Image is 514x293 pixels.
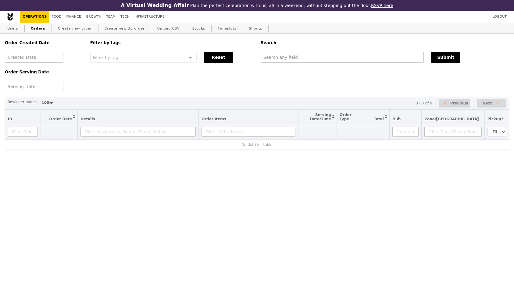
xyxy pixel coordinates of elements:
[261,52,424,63] input: Search any field
[424,117,479,121] span: Zone/[GEOGRAPHIC_DATA]
[5,81,63,92] input: Serving Date
[64,11,84,23] a: Finance
[155,23,182,34] a: Upload CSV
[490,11,509,23] a: Logout
[84,11,104,23] a: Growth
[118,11,132,23] a: Tech
[8,117,12,121] span: ID
[482,100,492,107] span: Next
[86,2,428,8] div: Plan the perfect celebration with us, all in a weekend, without stepping out the door.
[477,99,506,108] button: Next
[392,127,419,137] input: Filter Hub
[261,41,509,45] h5: Search
[202,117,226,121] span: Order Items
[93,55,121,60] span: Filter by tags
[102,23,147,34] a: Create new 3p order
[416,101,432,105] div: 0 - 0 of 0
[121,2,189,8] h3: A Virtual Wedding Affair
[104,11,118,23] a: Team
[215,23,239,34] a: Timeslots
[202,127,295,137] input: Filter Order Items
[28,23,48,34] a: Orders
[55,23,95,34] a: Create new order
[487,117,503,121] span: Pickup?
[49,11,64,23] a: Food
[80,117,95,121] span: Details
[5,23,21,34] a: Users
[5,70,83,74] h5: Order Serving Date
[90,41,253,45] h5: Filter by tags
[132,11,167,23] a: Infrastructure
[392,117,401,121] span: Hub
[424,127,482,137] input: Filter Zone/Pickup Point
[190,23,208,34] a: Stocks
[5,52,63,63] input: Created Date
[431,52,460,63] button: Submit
[247,23,265,34] a: Shouts
[5,41,83,45] h5: Order Created Date
[8,127,38,137] input: ID or Salesperson name
[371,3,393,8] a: RSVP here
[439,99,470,108] button: Previous
[340,113,352,121] span: Order Type
[8,99,36,105] label: Rows per page:
[7,13,13,21] img: Grain logo
[204,52,233,63] button: Reset
[80,127,196,137] input: Filter by Address, Name, Email, Mobile
[20,11,49,23] a: Operations
[8,143,506,147] div: No data for table
[450,100,468,107] span: Previous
